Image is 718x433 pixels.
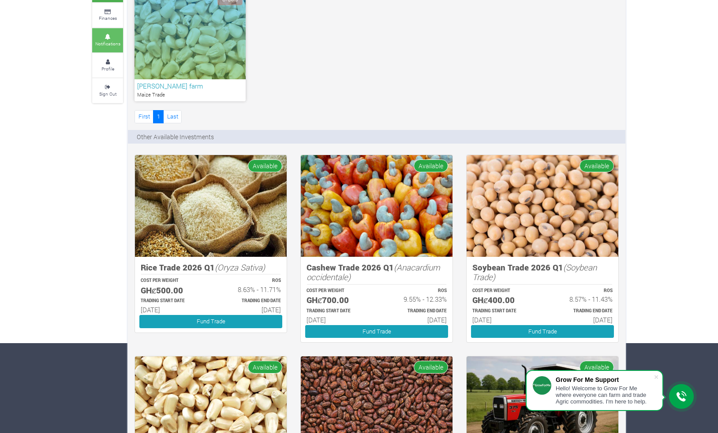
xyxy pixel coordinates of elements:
span: Available [580,361,614,374]
a: 1 [153,110,164,123]
a: Notifications [92,28,123,52]
h5: GHȼ500.00 [141,285,203,296]
a: Last [163,110,182,123]
p: Maize Trade [137,91,243,99]
h6: 8.63% - 11.71% [219,285,281,293]
a: Fund Trade [139,315,282,328]
h6: [PERSON_NAME] farm [137,82,243,90]
a: Fund Trade [305,325,448,338]
a: Finances [92,3,123,27]
p: Estimated Trading End Date [550,308,613,315]
img: growforme image [135,155,287,257]
span: Available [248,159,282,172]
p: COST PER WEIGHT [141,278,203,284]
p: Estimated Trading Start Date [307,308,369,315]
h6: 9.55% - 12.33% [385,295,447,303]
small: Notifications [95,41,120,47]
p: COST PER WEIGHT [307,288,369,294]
h5: Cashew Trade 2026 Q1 [307,263,447,282]
i: (Oryza Sativa) [215,262,265,273]
p: Estimated Trading Start Date [141,298,203,304]
h6: [DATE] [385,316,447,324]
h6: [DATE] [141,306,203,314]
div: Hello! Welcome to Grow For Me where everyone can farm and trade Agric commodities. I'm here to help. [556,385,654,405]
div: Grow For Me Support [556,376,654,383]
p: Other Available Investments [137,132,214,141]
span: Available [414,361,448,374]
img: growforme image [467,155,618,257]
h5: Rice Trade 2026 Q1 [141,263,281,273]
h5: Soybean Trade 2026 Q1 [472,263,613,282]
i: (Anacardium occidentale) [307,262,440,283]
h6: [DATE] [550,316,613,324]
small: Profile [101,66,114,72]
nav: Page Navigation [135,110,182,123]
a: Sign Out [92,78,123,103]
p: ROS [219,278,281,284]
small: Sign Out [99,91,116,97]
span: Available [580,159,614,172]
p: Estimated Trading End Date [385,308,447,315]
span: Available [414,159,448,172]
p: Estimated Trading End Date [219,298,281,304]
i: (Soybean Trade) [472,262,597,283]
p: ROS [550,288,613,294]
p: Estimated Trading Start Date [472,308,535,315]
h6: [DATE] [219,306,281,314]
p: COST PER WEIGHT [472,288,535,294]
h5: GHȼ400.00 [472,295,535,305]
a: First [135,110,153,123]
h5: GHȼ700.00 [307,295,369,305]
img: growforme image [301,155,452,257]
span: Available [248,361,282,374]
a: Profile [92,53,123,78]
a: Fund Trade [471,325,614,338]
h6: [DATE] [472,316,535,324]
small: Finances [99,15,117,21]
h6: 8.57% - 11.43% [550,295,613,303]
p: ROS [385,288,447,294]
h6: [DATE] [307,316,369,324]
